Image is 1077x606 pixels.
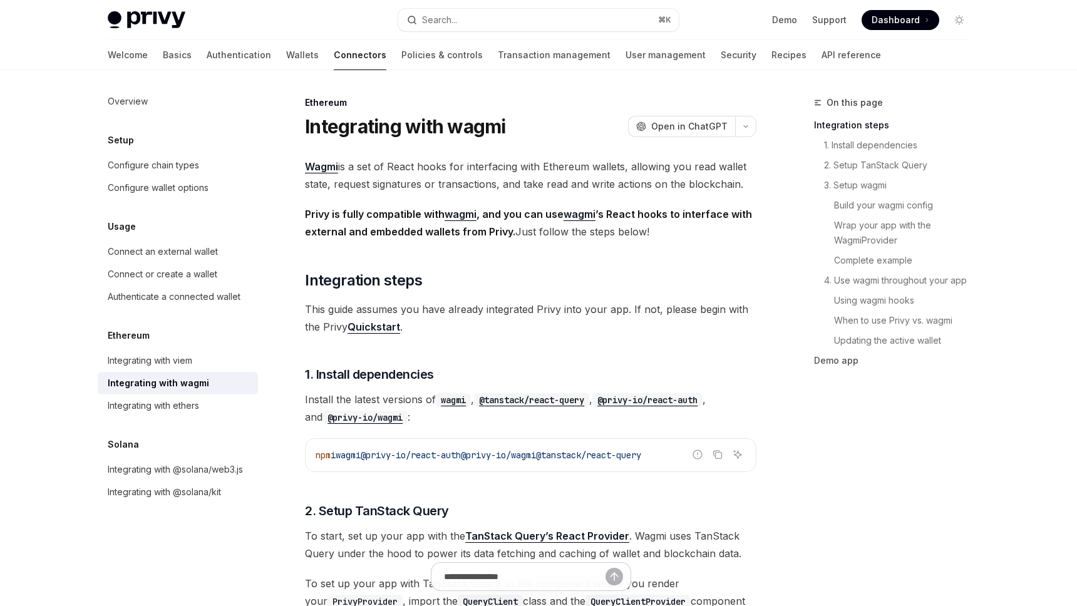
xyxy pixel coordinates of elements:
[592,393,703,406] a: @privy-io/react-auth
[812,14,847,26] a: Support
[605,568,623,585] button: Send message
[658,15,671,25] span: ⌘ K
[108,267,217,282] div: Connect or create a wallet
[108,289,240,304] div: Authenticate a connected wallet
[814,311,979,331] a: When to use Privy vs. wagmi
[689,446,706,463] button: Report incorrect code
[98,154,258,177] a: Configure chain types
[331,449,336,461] span: i
[322,411,408,423] a: @privy-io/wagmi
[361,449,461,461] span: @privy-io/react-auth
[474,393,589,406] a: @tanstack/react-query
[108,244,218,259] div: Connect an external wallet
[305,208,752,238] strong: Privy is fully compatible with , and you can use ’s React hooks to interface with external and em...
[108,376,209,391] div: Integrating with wagmi
[398,9,679,31] button: Open search
[98,349,258,372] a: Integrating with viem
[401,40,483,70] a: Policies & controls
[305,391,756,426] span: Install the latest versions of , , , and :
[98,372,258,394] a: Integrating with wagmi
[305,502,449,520] span: 2. Setup TanStack Query
[709,446,726,463] button: Copy the contents from the code block
[98,263,258,285] a: Connect or create a wallet
[814,175,979,195] a: 3. Setup wagmi
[305,96,756,109] div: Ethereum
[108,158,199,173] div: Configure chain types
[98,481,258,503] a: Integrating with @solana/kit
[108,398,199,413] div: Integrating with ethers
[108,437,139,452] h5: Solana
[305,160,338,173] a: Wagmi
[108,11,185,29] img: light logo
[98,240,258,263] a: Connect an external wallet
[772,14,797,26] a: Demo
[949,10,969,30] button: Toggle dark mode
[336,449,361,461] span: wagmi
[316,449,331,461] span: npm
[286,40,319,70] a: Wallets
[827,95,883,110] span: On this page
[305,158,756,193] span: is a set of React hooks for interfacing with Ethereum wallets, allowing you read wallet state, re...
[498,40,611,70] a: Transaction management
[628,116,735,137] button: Open in ChatGPT
[474,393,589,407] code: @tanstack/react-query
[163,40,192,70] a: Basics
[814,331,979,351] a: Updating the active wallet
[814,115,979,135] a: Integration steps
[444,563,605,590] input: Ask a question...
[445,208,477,221] a: wagmi
[322,411,408,424] code: @privy-io/wagmi
[98,394,258,417] a: Integrating with ethers
[108,462,243,477] div: Integrating with @solana/web3.js
[626,40,706,70] a: User management
[305,115,506,138] h1: Integrating with wagmi
[536,449,641,461] span: @tanstack/react-query
[108,180,209,195] div: Configure wallet options
[814,250,979,270] a: Complete example
[814,195,979,215] a: Build your wagmi config
[814,270,979,290] a: 4. Use wagmi throughout your app
[814,135,979,155] a: 1. Install dependencies
[305,300,756,336] span: This guide assumes you have already integrated Privy into your app. If not, please begin with the...
[771,40,806,70] a: Recipes
[305,270,422,290] span: Integration steps
[822,40,881,70] a: API reference
[461,449,536,461] span: @privy-io/wagmi
[108,328,150,343] h5: Ethereum
[729,446,746,463] button: Ask AI
[207,40,271,70] a: Authentication
[334,40,386,70] a: Connectors
[436,393,471,406] a: wagmi
[348,321,400,334] a: Quickstart
[98,285,258,308] a: Authenticate a connected wallet
[814,351,979,371] a: Demo app
[108,133,134,148] h5: Setup
[465,530,629,543] a: TanStack Query’s React Provider
[564,208,595,221] a: wagmi
[98,90,258,113] a: Overview
[108,40,148,70] a: Welcome
[108,353,192,368] div: Integrating with viem
[814,215,979,250] a: Wrap your app with the WagmiProvider
[814,155,979,175] a: 2. Setup TanStack Query
[98,177,258,199] a: Configure wallet options
[305,205,756,240] span: Just follow the steps below!
[108,485,221,500] div: Integrating with @solana/kit
[108,94,148,109] div: Overview
[108,219,136,234] h5: Usage
[721,40,756,70] a: Security
[592,393,703,407] code: @privy-io/react-auth
[814,290,979,311] a: Using wagmi hooks
[305,527,756,562] span: To start, set up your app with the . Wagmi uses TanStack Query under the hood to power its data f...
[422,13,457,28] div: Search...
[436,393,471,407] code: wagmi
[872,14,920,26] span: Dashboard
[862,10,939,30] a: Dashboard
[305,366,434,383] span: 1. Install dependencies
[98,458,258,481] a: Integrating with @solana/web3.js
[651,120,728,133] span: Open in ChatGPT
